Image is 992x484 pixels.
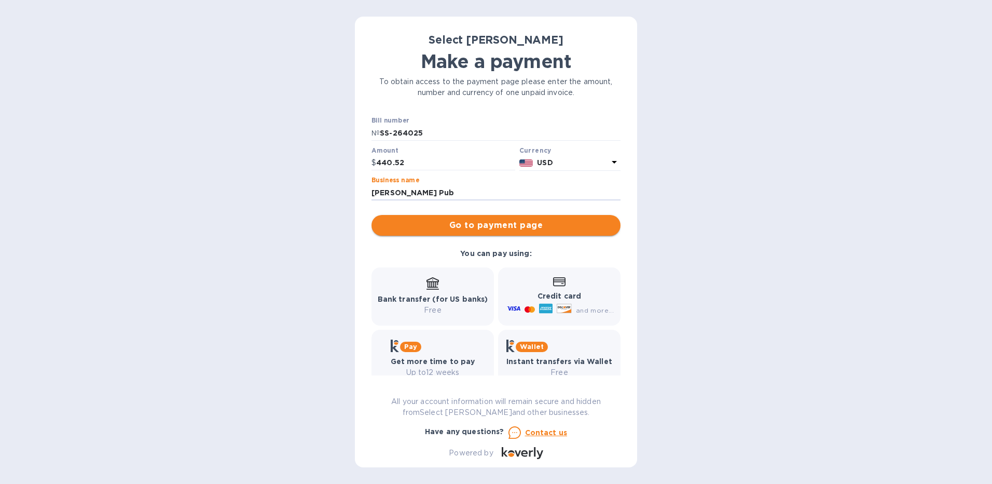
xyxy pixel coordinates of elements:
label: Bill number [371,118,409,124]
b: Wallet [520,343,544,351]
b: Currency [519,146,552,154]
span: Go to payment page [380,219,612,232]
p: Free [378,305,488,316]
h1: Make a payment [371,50,621,72]
p: All your account information will remain secure and hidden from Select [PERSON_NAME] and other bu... [371,396,621,418]
p: To obtain access to the payment page please enter the amount, number and currency of one unpaid i... [371,76,621,98]
b: You can pay using: [460,249,531,258]
input: Enter business name [371,185,621,200]
input: 0.00 [376,155,515,171]
span: and more... [576,306,614,314]
b: USD [537,158,553,167]
p: Free [506,367,612,378]
b: Bank transfer (for US banks) [378,295,488,303]
u: Contact us [525,428,568,437]
p: Powered by [449,448,493,459]
b: Credit card [538,292,581,300]
p: № [371,128,380,139]
input: Enter bill number [380,125,621,141]
img: USD [519,159,533,167]
b: Pay [404,343,417,351]
button: Go to payment page [371,215,621,236]
b: Instant transfers via Wallet [506,357,612,366]
label: Business name [371,178,419,184]
label: Amount [371,147,398,154]
p: $ [371,157,376,168]
b: Get more time to pay [391,357,475,366]
p: Up to 12 weeks [391,367,475,378]
b: Have any questions? [425,427,504,436]
b: Select [PERSON_NAME] [429,33,563,46]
